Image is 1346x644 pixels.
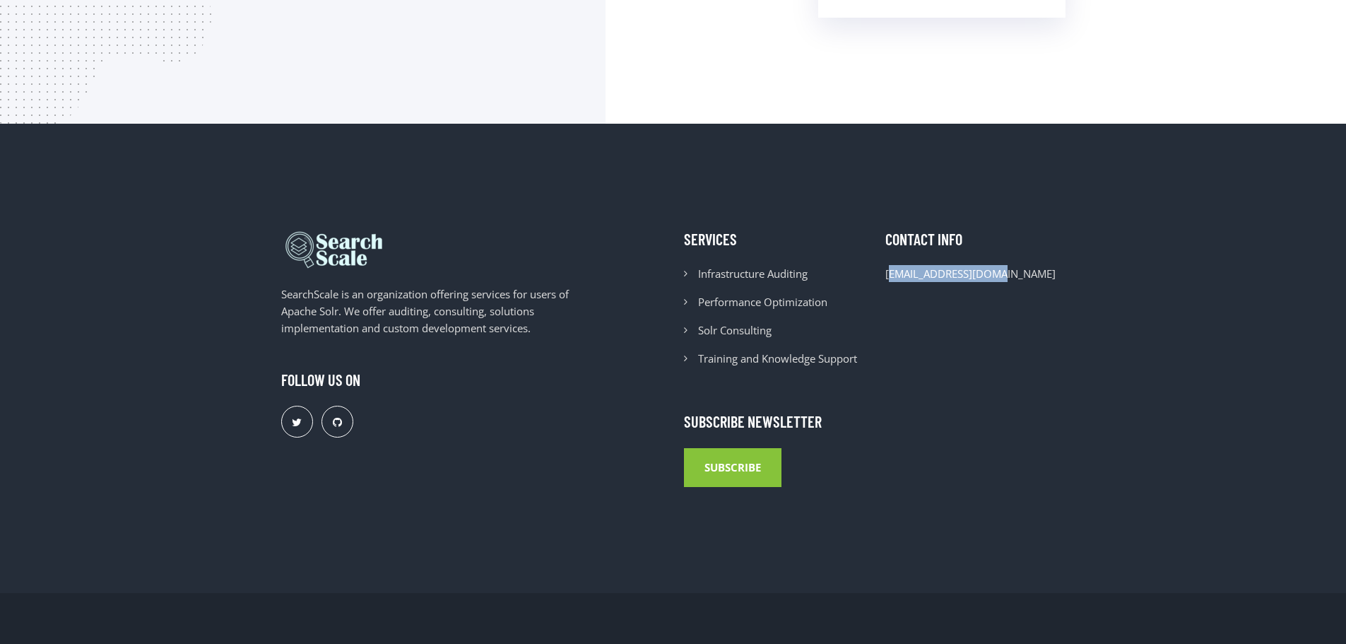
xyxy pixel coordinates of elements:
button: Subscribe [684,448,781,488]
li: Solr Consulting [684,322,864,339]
li: Performance Optimization [684,293,864,310]
h4: Services [684,230,864,248]
p: SearchScale is an organization offering services for users of Apache Solr. We offer auditing, con... [281,286,596,336]
h4: Subscribe Newsletter [684,412,1065,431]
h4: FOLLOW US ON [281,370,596,389]
li: [EMAIL_ADDRESS][DOMAIN_NAME] [885,265,1065,282]
img: SearchScale [281,230,387,269]
li: Infrastructure Auditing [684,265,864,282]
li: Training and Knowledge Support [684,350,864,367]
h4: Contact Info [885,230,1065,248]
